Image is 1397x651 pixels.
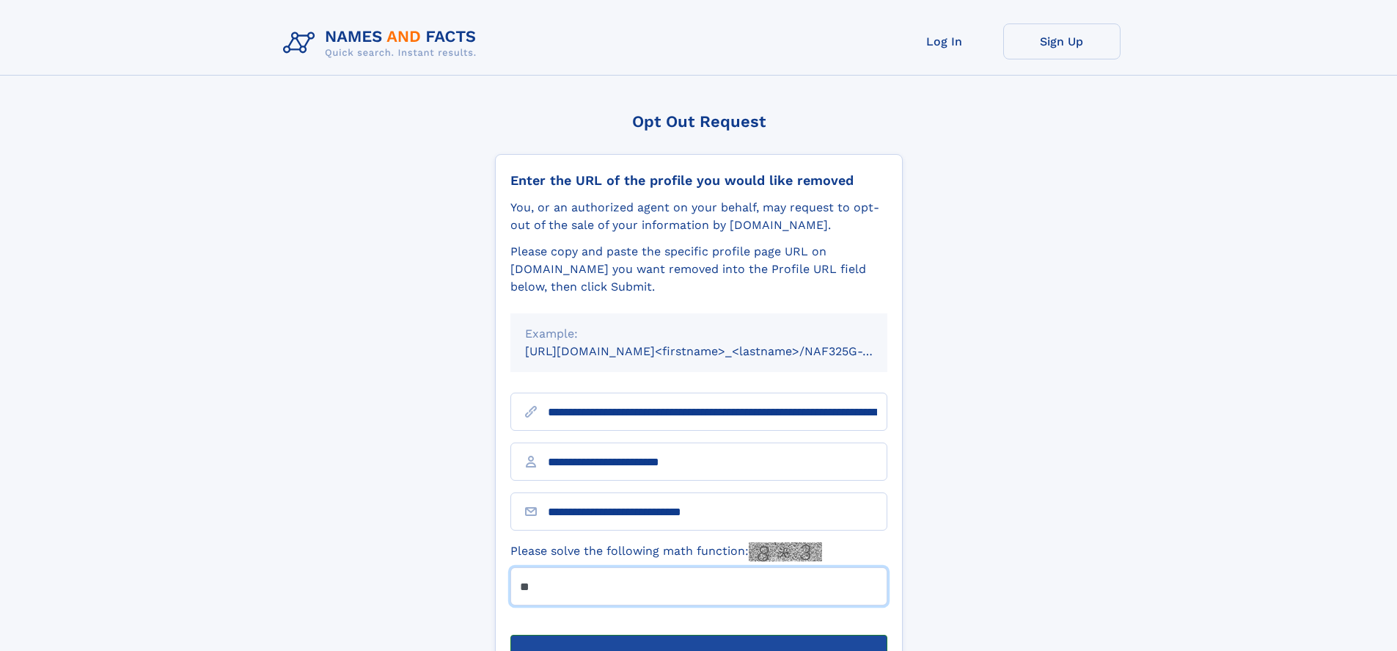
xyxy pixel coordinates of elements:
img: Logo Names and Facts [277,23,488,63]
div: Example: [525,325,873,343]
small: [URL][DOMAIN_NAME]<firstname>_<lastname>/NAF325G-xxxxxxxx [525,344,915,358]
label: Please solve the following math function: [510,542,822,561]
div: Opt Out Request [495,112,903,131]
div: Enter the URL of the profile you would like removed [510,172,887,189]
a: Sign Up [1003,23,1121,59]
a: Log In [886,23,1003,59]
div: You, or an authorized agent on your behalf, may request to opt-out of the sale of your informatio... [510,199,887,234]
div: Please copy and paste the specific profile page URL on [DOMAIN_NAME] you want removed into the Pr... [510,243,887,296]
